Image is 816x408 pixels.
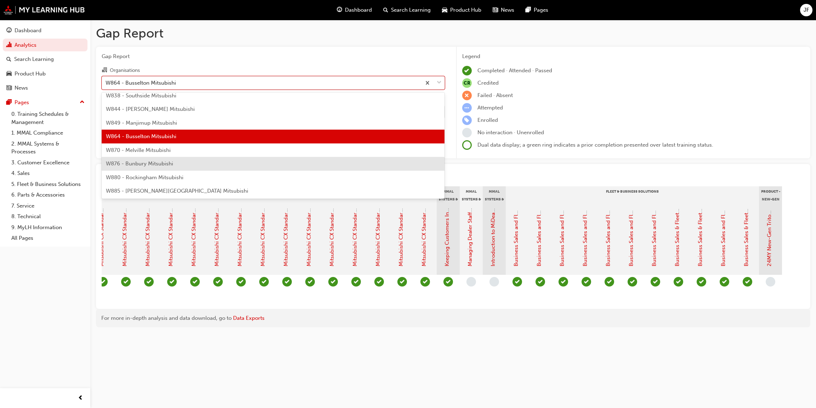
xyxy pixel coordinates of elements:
span: learningRecordVerb_PASS-icon [190,277,200,287]
span: No interaction · Unenrolled [477,129,544,136]
div: Fleet & Business Solutions [506,186,759,204]
span: pages-icon [6,100,12,106]
span: learningRecordVerb_PASS-icon [328,277,338,287]
span: Failed · Absent [477,92,513,98]
span: Credited [477,80,499,86]
span: W870 - Melville Mitsubishi [106,147,171,153]
span: learningRecordVerb_COMPLETE-icon [512,277,522,287]
span: pages-icon [526,6,531,15]
span: learningRecordVerb_PASS-icon [213,277,223,287]
a: Managing Dealer Staff SAP Records [467,180,473,266]
span: W885 - [PERSON_NAME][GEOGRAPHIC_DATA] Mitsubishi [106,188,248,194]
div: Dashboard [15,27,41,35]
span: learningRecordVerb_PASS-icon [743,277,752,287]
a: 4. Sales [8,168,87,179]
span: prev-icon [78,394,83,403]
span: Attempted [477,104,503,111]
span: Gap Report [102,52,445,61]
span: news-icon [493,6,498,15]
a: Search Learning [3,53,87,66]
span: chart-icon [6,42,12,49]
span: Pages [534,6,548,14]
span: learningRecordVerb_PASS-icon [351,277,361,287]
a: pages-iconPages [520,3,554,17]
span: learningRecordVerb_NONE-icon [466,277,476,287]
span: learningRecordVerb_PASS-icon [697,277,706,287]
div: Product Hub [15,70,46,78]
button: DashboardAnalyticsSearch LearningProduct HubNews [3,23,87,96]
div: Product - New-Gen Triton (Sales & Service) [759,186,782,204]
a: 6. Parts & Accessories [8,189,87,200]
a: car-iconProduct Hub [436,3,487,17]
a: 2. MMAL Systems & Processes [8,138,87,157]
span: learningRecordVerb_PASS-icon [167,277,177,287]
span: learningRecordVerb_COMPLETE-icon [582,277,591,287]
span: learningRecordVerb_ENROLL-icon [462,115,472,125]
a: 7. Service [8,200,87,211]
span: down-icon [437,78,442,87]
a: Dashboard [3,24,87,37]
span: learningRecordVerb_PASS-icon [305,277,315,287]
span: learningRecordVerb_PASS-icon [605,277,614,287]
span: Dashboard [345,6,372,14]
button: Pages [3,96,87,109]
span: learningRecordVerb_FAIL-icon [462,91,472,100]
div: Organisations [110,67,140,74]
span: learningRecordVerb_NONE-icon [489,277,499,287]
a: news-iconNews [487,3,520,17]
span: Completed · Attended · Passed [477,67,552,74]
span: learningRecordVerb_PASS-icon [236,277,246,287]
span: W876 - Bunbury Mitsubishi [106,160,173,167]
div: MMAL Systems & Processes - Customer [437,186,460,204]
a: 8. Technical [8,211,87,222]
a: Analytics [3,39,87,52]
a: 1. MMAL Compliance [8,127,87,138]
img: mmal [4,5,85,15]
span: Dual data display; a green ring indicates a prior completion presented over latest training status. [477,142,713,148]
span: W864 - Busselton Mitsubishi [106,133,176,140]
div: Search Learning [14,55,54,63]
span: learningRecordVerb_ATTEMPT-icon [462,103,472,113]
span: News [501,6,514,14]
span: W849 - Manjimup Mitsubishi [106,120,177,126]
a: 9. MyLH Information [8,222,87,233]
span: learningRecordVerb_PASS-icon [121,277,131,287]
a: Data Exports [233,315,265,321]
span: up-icon [80,98,85,107]
a: All Pages [8,233,87,244]
span: learningRecordVerb_PASS-icon [98,277,108,287]
span: learningRecordVerb_PASS-icon [374,277,384,287]
div: MMAL Systems & Processes - Management [460,186,483,204]
span: learningRecordVerb_PASS-icon [397,277,407,287]
h1: Gap Report [96,25,810,41]
div: MMAL Systems & Processes - General [483,186,506,204]
span: JF [804,6,809,14]
div: For more in-depth analysis and data download, go to [101,314,805,322]
span: Enrolled [477,117,498,123]
span: organisation-icon [102,67,107,74]
a: 0. Training Schedules & Management [8,109,87,127]
span: learningRecordVerb_PASS-icon [144,277,154,287]
span: W880 - Rockingham Mitsubishi [106,174,183,181]
span: learningRecordVerb_PASS-icon [559,277,568,287]
a: News [3,81,87,95]
span: learningRecordVerb_COMPLETE-icon [674,277,683,287]
a: Product Hub [3,67,87,80]
span: Product Hub [450,6,481,14]
span: car-icon [6,71,12,77]
span: car-icon [442,6,447,15]
div: Legend [462,52,805,61]
span: learningRecordVerb_PASS-icon [282,277,292,287]
div: Pages [15,98,29,107]
span: learningRecordVerb_NONE-icon [462,128,472,137]
a: 3. Customer Excellence [8,157,87,168]
button: JF [800,4,812,16]
a: Introduction to MiDealerAssist [490,192,496,266]
span: learningRecordVerb_PASS-icon [651,277,660,287]
span: guage-icon [6,28,12,34]
span: learningRecordVerb_PASS-icon [420,277,430,287]
div: W864 - Busselton Mitsubishi [106,79,176,87]
div: News [15,84,28,92]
